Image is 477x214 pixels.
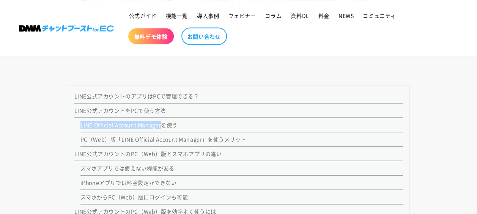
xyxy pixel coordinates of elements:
[314,8,334,24] a: 料金
[187,33,221,39] span: お問い合わせ
[128,28,174,44] a: 無料デモ体験
[224,8,260,24] a: ウェビナー
[265,12,282,19] span: コラム
[260,8,286,24] a: コラム
[363,12,396,19] span: コミュニティ
[74,106,166,114] a: LINE公式アカウントをPCで使う方法
[129,12,157,19] span: 公式ガイド
[228,12,256,19] span: ウェビナー
[80,178,177,186] a: iPhoneアプリでは料金設定ができない
[80,135,247,143] a: PC（Web）版「LINE Official Account Manager」を使うメリット
[74,92,199,99] a: LINE公式アカウントのアプリはPCで管理できる？
[19,25,114,31] img: 株式会社DMM Boost
[338,12,354,19] span: NEWS
[124,8,161,24] a: 公式ガイド
[161,8,192,24] a: 機能一覧
[192,8,224,24] a: 導入事例
[286,8,313,24] a: 資料DL
[134,33,168,39] span: 無料デモ体験
[197,12,219,19] span: 導入事例
[358,8,401,24] a: コミュニティ
[181,27,227,45] a: お問い合わせ
[291,12,309,19] span: 資料DL
[166,12,188,19] span: 機能一覧
[80,193,188,200] a: スマホからPC（Web）版にログインも可能
[80,121,178,128] a: LINE Official Account Managerを使う
[334,8,358,24] a: NEWS
[74,149,222,157] a: LINE公式アカウントのPC（Web）版とスマホアプリの違い
[318,12,329,19] span: 料金
[80,164,175,172] a: スマホアプリでは使えない機能がある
